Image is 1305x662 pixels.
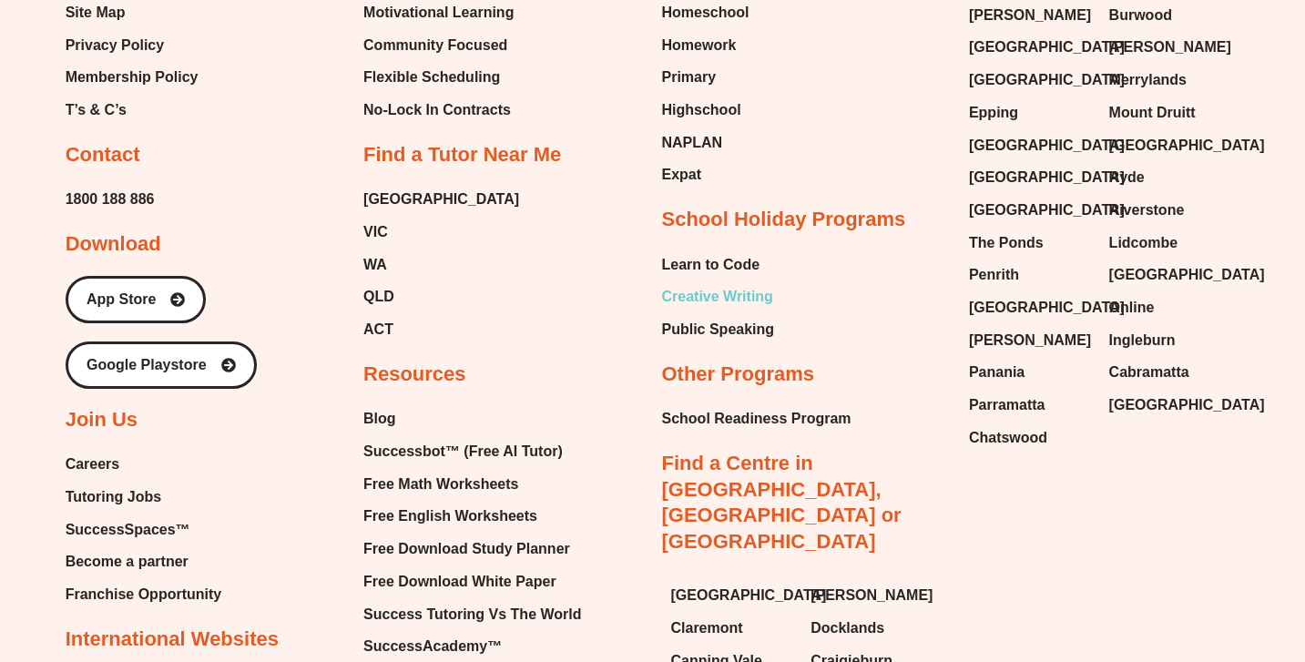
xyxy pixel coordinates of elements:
span: Creative Writing [661,283,772,311]
a: Highschool [661,97,749,124]
a: Free Download White Paper [363,568,581,596]
a: [GEOGRAPHIC_DATA] [969,197,1091,224]
a: Lidcombe [1109,229,1231,257]
a: Community Focused [363,32,518,59]
a: Mount Druitt [1109,99,1231,127]
a: Flexible Scheduling [363,64,518,91]
span: [GEOGRAPHIC_DATA] [969,294,1125,321]
span: Chatswood [969,424,1047,452]
a: Burwood [1109,2,1231,29]
span: NAPLAN [661,129,722,157]
span: [GEOGRAPHIC_DATA] [969,132,1125,159]
span: Careers [66,451,120,478]
a: Epping [969,99,1091,127]
span: Learn to Code [661,251,760,279]
a: Claremont [670,615,792,642]
span: Lidcombe [1109,229,1178,257]
span: Penrith [969,261,1019,289]
a: Membership Policy [66,64,199,91]
span: [GEOGRAPHIC_DATA] [1109,392,1265,419]
span: Cabramatta [1109,359,1189,386]
a: [GEOGRAPHIC_DATA] [1109,392,1231,419]
a: Tutoring Jobs [66,484,222,511]
h2: Other Programs [661,362,814,388]
a: Careers [66,451,222,478]
a: Parramatta [969,392,1091,419]
span: [GEOGRAPHIC_DATA] [1109,261,1265,289]
span: Homework [661,32,736,59]
span: Parramatta [969,392,1045,419]
span: Ryde [1109,164,1145,191]
a: Success Tutoring Vs The World [363,601,581,628]
a: [GEOGRAPHIC_DATA] [969,34,1091,61]
span: ACT [363,316,393,343]
a: Expat [661,161,749,188]
a: SuccessAcademy™ [363,633,581,660]
a: School Readiness Program [661,405,851,433]
span: 1800 188 886 [66,186,155,213]
a: T’s & C’s [66,97,199,124]
span: Panania [969,359,1025,386]
a: Ingleburn [1109,327,1231,354]
a: WA [363,251,519,279]
a: Learn to Code [661,251,774,279]
h2: Download [66,231,161,258]
a: Panania [969,359,1091,386]
h2: Find a Tutor Near Me [363,142,561,168]
span: Google Playstore [87,358,207,372]
span: Successbot™ (Free AI Tutor) [363,438,563,465]
span: WA [363,251,387,279]
a: Blog [363,405,581,433]
a: Online [1109,294,1231,321]
span: SuccessAcademy™ [363,633,502,660]
span: Free Download Study Planner [363,535,570,563]
span: Blog [363,405,396,433]
span: No-Lock In Contracts [363,97,511,124]
h2: Resources [363,362,466,388]
a: Become a partner [66,548,222,575]
a: Free Download Study Planner [363,535,581,563]
a: [GEOGRAPHIC_DATA] [1109,261,1231,289]
a: [PERSON_NAME] [969,2,1091,29]
span: T’s & C’s [66,97,127,124]
a: Cabramatta [1109,359,1231,386]
span: Become a partner [66,548,189,575]
a: Google Playstore [66,341,257,389]
span: Docklands [811,615,884,642]
span: Tutoring Jobs [66,484,161,511]
a: [GEOGRAPHIC_DATA] [969,132,1091,159]
a: Find a Centre in [GEOGRAPHIC_DATA], [GEOGRAPHIC_DATA] or [GEOGRAPHIC_DATA] [661,452,901,553]
a: Successbot™ (Free AI Tutor) [363,438,581,465]
a: App Store [66,276,206,323]
span: SuccessSpaces™ [66,516,190,544]
iframe: Chat Widget [993,456,1305,662]
a: Merrylands [1109,66,1231,94]
a: Chatswood [969,424,1091,452]
span: QLD [363,283,394,311]
a: Free English Worksheets [363,503,581,530]
span: Highschool [661,97,740,124]
span: [GEOGRAPHIC_DATA] [969,197,1125,224]
span: Franchise Opportunity [66,581,222,608]
span: App Store [87,292,156,307]
a: Homework [661,32,749,59]
a: [PERSON_NAME] [811,582,933,609]
a: QLD [363,283,519,311]
a: Public Speaking [661,316,774,343]
span: The Ponds [969,229,1044,257]
a: [GEOGRAPHIC_DATA] [363,186,519,213]
span: [GEOGRAPHIC_DATA] [670,582,826,609]
span: Free English Worksheets [363,503,537,530]
span: [GEOGRAPHIC_DATA] [969,34,1125,61]
span: Free Math Worksheets [363,471,518,498]
span: Mount Druitt [1109,99,1196,127]
span: Free Download White Paper [363,568,556,596]
span: Burwood [1109,2,1172,29]
a: [PERSON_NAME] [1109,34,1231,61]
